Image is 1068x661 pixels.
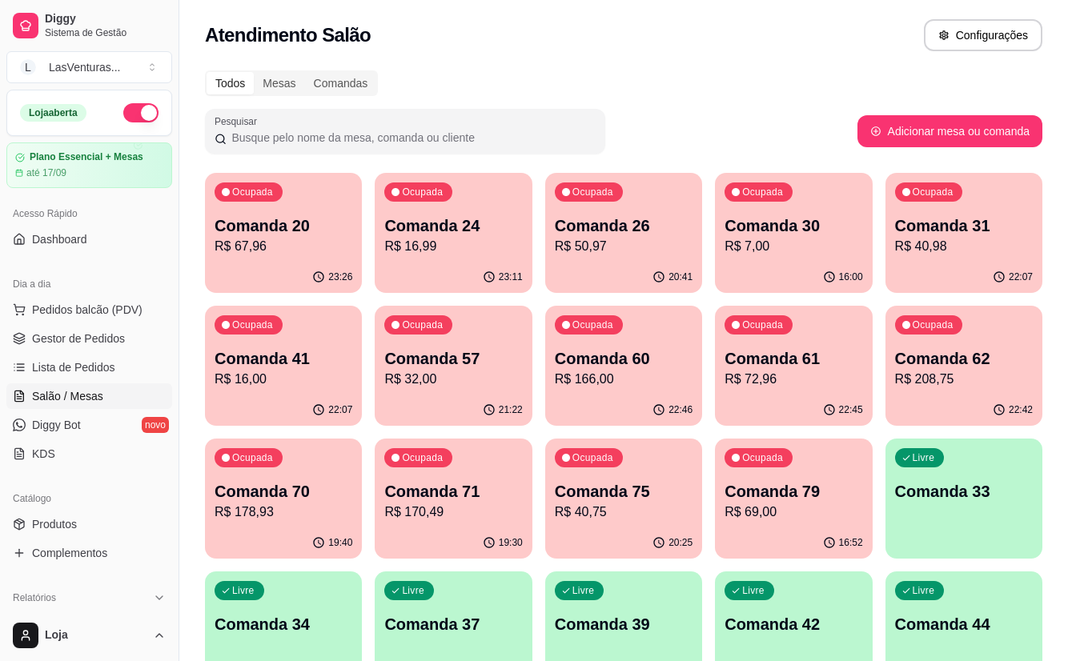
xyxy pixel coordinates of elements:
span: Diggy [45,12,166,26]
button: OcupadaComanda 20R$ 67,9623:26 [205,173,362,293]
p: Comanda 42 [725,613,862,635]
button: LivreComanda 33 [885,439,1042,559]
a: Diggy Botnovo [6,412,172,438]
button: OcupadaComanda 75R$ 40,7520:25 [545,439,702,559]
p: 21:22 [499,403,523,416]
button: Select a team [6,51,172,83]
p: R$ 67,96 [215,237,352,256]
p: Comanda 70 [215,480,352,503]
button: OcupadaComanda 24R$ 16,9923:11 [375,173,532,293]
button: Configurações [924,19,1042,51]
a: Produtos [6,511,172,537]
a: Dashboard [6,226,172,252]
p: Ocupada [742,186,783,198]
button: Loja [6,616,172,655]
p: Ocupada [572,318,613,331]
p: R$ 40,98 [895,237,1033,256]
p: Comanda 24 [384,214,522,237]
a: Gestor de Pedidos [6,326,172,351]
p: 19:30 [499,536,523,549]
div: Mesas [254,72,304,94]
p: Comanda 31 [895,214,1033,237]
span: Relatórios [13,591,56,604]
p: Comanda 30 [725,214,862,237]
a: KDS [6,441,172,467]
p: R$ 32,00 [384,370,522,389]
span: Complementos [32,545,107,561]
p: Ocupada [742,318,783,331]
button: OcupadaComanda 41R$ 16,0022:07 [205,306,362,426]
p: 19:40 [328,536,352,549]
div: LasVenturas ... [49,59,121,75]
div: Loja aberta [20,104,86,122]
p: Ocupada [232,186,273,198]
span: Dashboard [32,231,87,247]
p: Ocupada [742,451,783,464]
p: R$ 170,49 [384,503,522,522]
p: Comanda 75 [555,480,693,503]
div: Dia a dia [6,271,172,297]
p: R$ 72,96 [725,370,862,389]
p: R$ 208,75 [895,370,1033,389]
a: DiggySistema de Gestão [6,6,172,45]
span: KDS [32,446,55,462]
span: Diggy Bot [32,417,81,433]
p: R$ 7,00 [725,237,862,256]
p: Ocupada [913,186,954,198]
span: Produtos [32,516,77,532]
p: Livre [913,451,935,464]
div: Acesso Rápido [6,201,172,226]
p: Livre [742,584,765,597]
p: Comanda 71 [384,480,522,503]
button: Adicionar mesa ou comanda [857,115,1042,147]
span: L [20,59,36,75]
p: Ocupada [572,451,613,464]
p: Comanda 79 [725,480,862,503]
h2: Atendimento Salão [205,22,371,48]
button: OcupadaComanda 62R$ 208,7522:42 [885,306,1042,426]
p: Ocupada [402,451,443,464]
p: Comanda 41 [215,347,352,370]
span: Loja [45,628,147,643]
div: Catálogo [6,486,172,511]
article: até 17/09 [26,166,66,179]
article: Plano Essencial + Mesas [30,151,143,163]
p: 16:00 [839,270,863,283]
button: OcupadaComanda 57R$ 32,0021:22 [375,306,532,426]
button: OcupadaComanda 70R$ 178,9319:40 [205,439,362,559]
p: Comanda 34 [215,613,352,635]
div: Todos [207,72,254,94]
button: OcupadaComanda 30R$ 7,0016:00 [715,173,872,293]
p: R$ 16,00 [215,370,352,389]
p: 22:07 [328,403,352,416]
button: OcupadaComanda 61R$ 72,9622:45 [715,306,872,426]
p: Ocupada [232,451,273,464]
button: OcupadaComanda 26R$ 50,9720:41 [545,173,702,293]
p: Comanda 44 [895,613,1033,635]
button: Pedidos balcão (PDV) [6,297,172,322]
p: Comanda 39 [555,613,693,635]
p: Livre [402,584,424,597]
p: R$ 166,00 [555,370,693,389]
p: Ocupada [572,186,613,198]
p: Ocupada [402,318,443,331]
p: 22:45 [839,403,863,416]
p: Comanda 33 [895,480,1033,503]
p: Ocupada [232,318,273,331]
button: OcupadaComanda 60R$ 166,0022:46 [545,306,702,426]
p: R$ 178,93 [215,503,352,522]
p: Ocupada [402,186,443,198]
p: Livre [572,584,595,597]
p: 22:42 [1009,403,1033,416]
span: Lista de Pedidos [32,359,115,375]
p: 23:26 [328,270,352,283]
p: 22:46 [669,403,693,416]
a: Plano Essencial + Mesasaté 17/09 [6,142,172,188]
button: OcupadaComanda 31R$ 40,9822:07 [885,173,1042,293]
p: 23:11 [499,270,523,283]
p: 20:25 [669,536,693,549]
p: R$ 40,75 [555,503,693,522]
p: Comanda 37 [384,613,522,635]
p: R$ 16,99 [384,237,522,256]
p: Ocupada [913,318,954,331]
